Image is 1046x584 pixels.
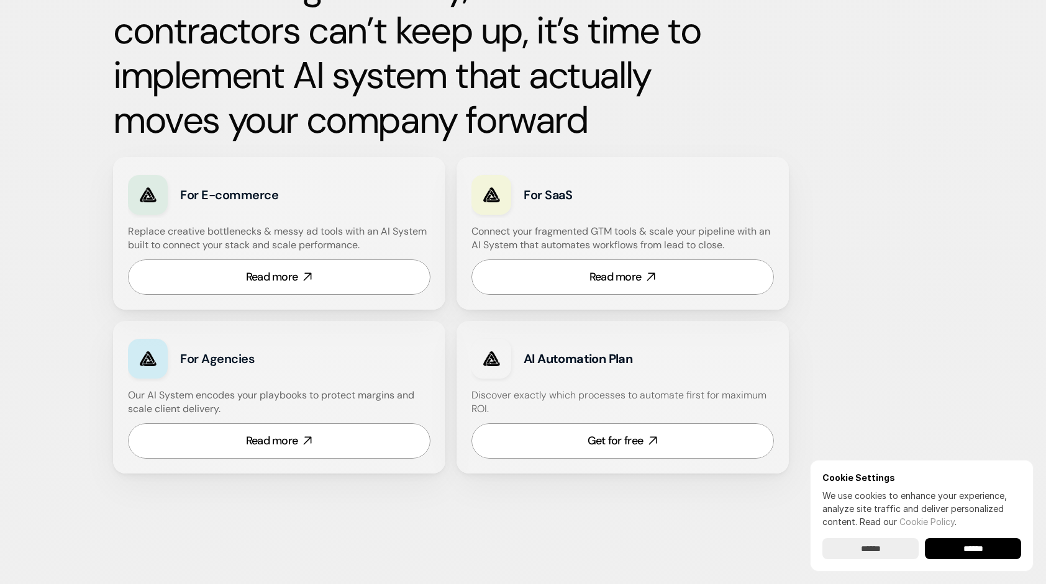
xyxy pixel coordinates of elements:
h6: Cookie Settings [822,472,1021,483]
h4: Our AI System encodes your playbooks to protect margins and scale client delivery. [128,389,430,416]
strong: AI Automation Plan [524,351,632,367]
a: Read more [471,259,774,295]
a: Read more [128,259,430,295]
span: Read our . [860,516,957,527]
h3: For E-commerce [180,186,350,204]
a: Get for free [471,423,774,459]
div: Get for free [588,433,643,449]
h4: Discover exactly which processes to automate first for maximum ROI. [471,389,774,416]
div: Read more [246,269,298,285]
a: Cookie Policy [899,516,955,527]
h4: Replace creative bottlenecks & messy ad tools with an AI System built to connect your stack and s... [128,225,427,253]
a: Read more [128,423,430,459]
h3: For Agencies [180,350,350,367]
h4: Connect your fragmented GTM tools & scale your pipeline with an AI System that automates workflow... [471,225,780,253]
div: Read more [246,433,298,449]
div: Read more [589,269,642,285]
h3: For SaaS [524,186,693,204]
p: We use cookies to enhance your experience, analyze site traffic and deliver personalized content. [822,489,1021,528]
